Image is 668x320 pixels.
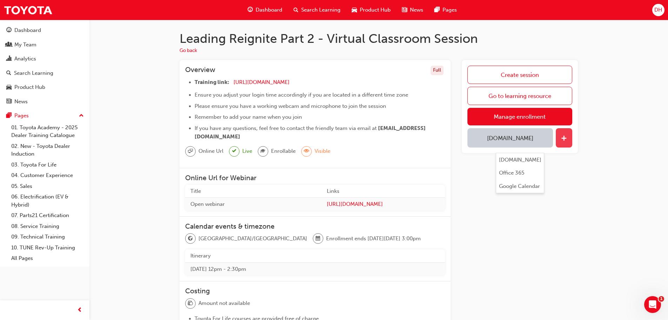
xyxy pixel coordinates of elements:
td: [DATE] 12pm - 2:30pm [185,262,445,275]
th: Itinerary [185,249,445,262]
div: Analytics [14,55,36,63]
button: DH [652,4,664,16]
span: prev-icon [77,306,82,315]
a: search-iconSearch Learning [288,3,346,17]
span: guage-icon [248,6,253,14]
a: car-iconProduct Hub [346,3,396,17]
span: eye-icon [304,147,309,156]
button: Pages [3,109,87,122]
span: [EMAIL_ADDRESS][DOMAIN_NAME] [195,125,426,140]
span: Search Learning [301,6,340,14]
div: Full [431,66,444,75]
h3: Calendar events & timezone [185,222,445,230]
span: Dashboard [256,6,282,14]
span: Training link: [195,79,229,85]
span: Remember to add your name when you join [195,114,302,120]
span: Ensure you adjust your login time accordingly if you are located in a different time zone [195,92,408,98]
a: Go to learning resource [467,87,572,105]
span: Visible [315,147,330,155]
span: Please ensure you have a working webcam and microphone to join the session [195,103,386,109]
a: 10. TUNE Rev-Up Training [8,242,87,253]
a: Search Learning [3,67,87,80]
a: 01. Toyota Academy - 2025 Dealer Training Catalogue [8,122,87,141]
span: Pages [443,6,457,14]
a: news-iconNews [396,3,429,17]
div: Office 365 [499,169,524,177]
a: [URL][DOMAIN_NAME] [234,79,290,85]
span: sessionType_ONLINE_URL-icon [188,147,193,156]
a: 09. Technical Training [8,231,87,242]
a: Dashboard [3,24,87,37]
a: Product Hub [3,81,87,94]
span: Enrollable [271,147,296,155]
span: car-icon [6,84,12,91]
h1: Leading Reignite Part 2 - Virtual Classroom Session [180,31,578,46]
span: people-icon [6,42,12,48]
a: My Team [3,38,87,51]
div: Google Calendar [499,182,540,190]
h3: Overview [185,66,215,75]
div: Dashboard [14,26,41,34]
div: My Team [14,41,36,49]
span: If you have any questions, feel free to contact the friendly team via email at [195,125,377,131]
a: Analytics [3,52,87,65]
span: graduationCap-icon [261,147,265,156]
span: up-icon [79,111,84,120]
span: calendar-icon [316,234,320,243]
span: News [410,6,423,14]
a: [URL][DOMAIN_NAME] [327,200,440,208]
span: pages-icon [434,6,440,14]
span: money-icon [188,299,193,308]
th: Links [322,185,445,198]
a: 02. New - Toyota Dealer Induction [8,141,87,159]
span: news-icon [6,99,12,105]
th: Title [185,185,322,198]
span: Amount not available [198,299,250,307]
span: chart-icon [6,56,12,62]
span: news-icon [402,6,407,14]
span: car-icon [352,6,357,14]
span: Enrollment ends [DATE][DATE] 3:00pm [326,235,421,243]
span: Online Url [198,147,223,155]
h3: Costing [185,287,445,295]
a: 06. Electrification (EV & Hybrid) [8,191,87,210]
a: Create session [467,66,572,84]
button: Office 365 [496,166,544,180]
span: search-icon [293,6,298,14]
span: plus-icon [561,135,567,142]
span: Live [242,147,252,155]
button: plus-icon [556,128,572,148]
span: DH [654,6,662,14]
span: guage-icon [6,27,12,34]
span: pages-icon [6,113,12,119]
a: guage-iconDashboard [242,3,288,17]
button: DashboardMy TeamAnalyticsSearch LearningProduct HubNews [3,22,87,109]
a: 04. Customer Experience [8,170,87,181]
a: News [3,95,87,108]
span: globe-icon [188,234,193,243]
span: [GEOGRAPHIC_DATA]/[GEOGRAPHIC_DATA] [198,235,307,243]
span: Open webinar [190,201,225,207]
button: Go back [180,47,197,55]
button: Google Calendar [496,179,544,193]
button: [DOMAIN_NAME] [467,128,553,148]
span: 1 [659,296,664,302]
span: search-icon [6,70,11,77]
div: Pages [14,112,29,120]
a: 05. Sales [8,181,87,192]
span: Product Hub [360,6,391,14]
button: [DOMAIN_NAME] [496,153,544,166]
img: Trak [4,2,53,18]
h3: Online Url for Webinar [185,174,445,182]
a: 07. Parts21 Certification [8,210,87,221]
div: Product Hub [14,83,45,91]
div: [DOMAIN_NAME] [499,156,541,164]
iframe: Intercom live chat [644,296,661,313]
a: Manage enrollment [467,108,572,125]
a: All Pages [8,253,87,264]
a: 03. Toyota For Life [8,159,87,170]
